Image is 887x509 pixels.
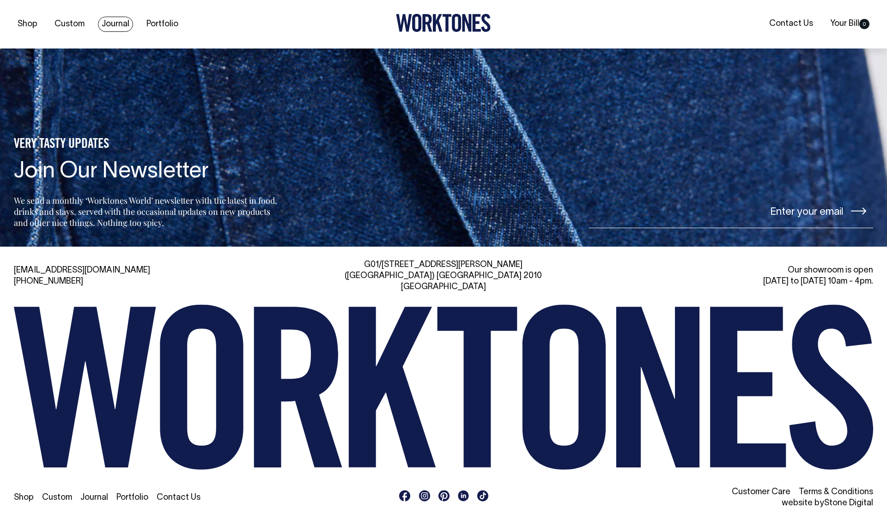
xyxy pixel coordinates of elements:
[765,16,817,31] a: Contact Us
[14,278,83,285] a: [PHONE_NUMBER]
[732,488,790,496] a: Customer Care
[14,195,280,228] p: We send a monthly ‘Worktones World’ newsletter with the latest in food, drinks and stays, served ...
[305,260,582,293] div: G01/[STREET_ADDRESS][PERSON_NAME] ([GEOGRAPHIC_DATA]) [GEOGRAPHIC_DATA] 2010 [GEOGRAPHIC_DATA]
[596,265,873,287] div: Our showroom is open [DATE] to [DATE] 10am - 4pm.
[799,488,873,496] a: Terms & Conditions
[51,17,88,32] a: Custom
[143,17,182,32] a: Portfolio
[157,494,200,502] a: Contact Us
[14,267,150,274] a: [EMAIL_ADDRESS][DOMAIN_NAME]
[824,499,873,507] a: Stone Digital
[596,498,873,509] li: website by
[42,494,72,502] a: Custom
[826,16,873,31] a: Your Bill0
[14,137,280,152] h5: VERY TASTY UPDATES
[14,17,41,32] a: Shop
[589,194,873,228] input: Enter your email
[859,19,869,29] span: 0
[14,160,280,184] h4: Join Our Newsletter
[80,494,108,502] a: Journal
[98,17,133,32] a: Journal
[14,494,34,502] a: Shop
[116,494,148,502] a: Portfolio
